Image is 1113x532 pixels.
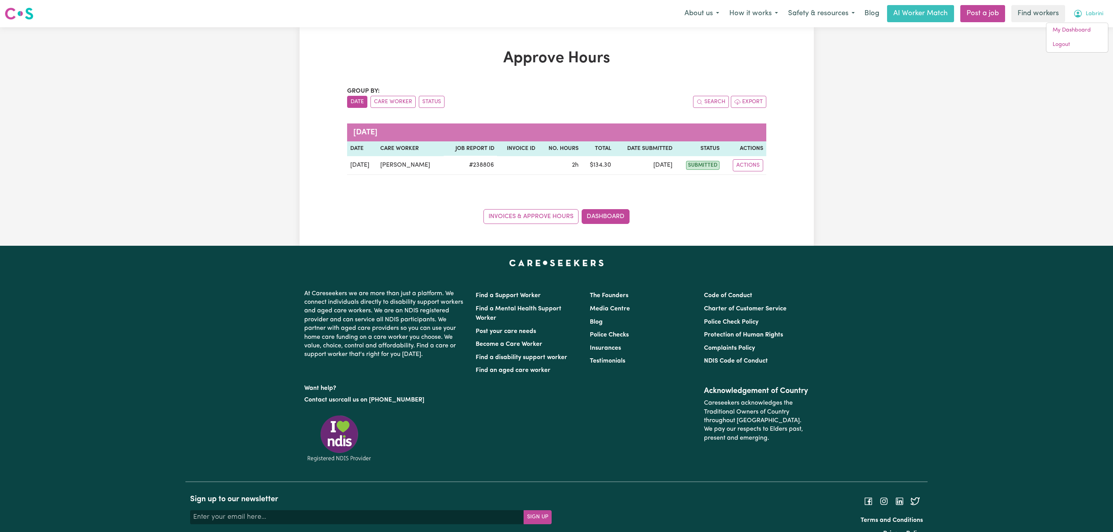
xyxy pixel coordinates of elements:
caption: [DATE] [347,123,766,141]
p: Want help? [304,381,466,393]
a: Terms and Conditions [861,517,923,523]
p: At Careseekers we are more than just a platform. We connect individuals directly to disability su... [304,286,466,362]
button: How it works [724,5,783,22]
a: Code of Conduct [704,292,752,299]
td: [PERSON_NAME] [377,156,444,175]
h2: Acknowledgement of Country [704,386,809,396]
th: Date Submitted [614,141,676,156]
button: sort invoices by date [347,96,367,108]
td: $ 134.30 [582,156,614,175]
a: Find workers [1011,5,1065,22]
a: Insurances [590,345,621,351]
a: Blog [860,5,884,22]
button: sort invoices by paid status [419,96,444,108]
button: Search [693,96,729,108]
h1: Approve Hours [347,49,766,68]
span: Labrini [1086,10,1103,18]
th: Job Report ID [444,141,497,156]
a: Find a Support Worker [476,292,541,299]
a: Police Check Policy [704,319,758,325]
a: Follow Careseekers on Instagram [879,498,889,504]
a: call us on [PHONE_NUMBER] [341,397,424,403]
a: Blog [590,319,603,325]
p: or [304,393,466,407]
th: Total [582,141,614,156]
a: Charter of Customer Service [704,306,787,312]
a: Contact us [304,397,335,403]
a: Find a Mental Health Support Worker [476,306,561,321]
button: Export [731,96,766,108]
h2: Sign up to our newsletter [190,495,552,504]
a: Find an aged care worker [476,367,550,373]
input: Enter your email here... [190,510,524,524]
img: Careseekers logo [5,7,34,21]
button: sort invoices by care worker [370,96,416,108]
button: Safety & resources [783,5,860,22]
a: Follow Careseekers on LinkedIn [895,498,904,504]
button: My Account [1068,5,1108,22]
a: Careseekers home page [509,260,604,266]
th: Date [347,141,377,156]
a: Become a Care Worker [476,341,542,347]
th: Invoice ID [497,141,538,156]
a: Media Centre [590,306,630,312]
a: Complaints Policy [704,345,755,351]
button: Actions [733,159,763,171]
a: Police Checks [590,332,629,338]
a: Dashboard [582,209,630,224]
a: Follow Careseekers on Twitter [910,498,920,504]
img: Registered NDIS provider [304,414,374,463]
a: Protection of Human Rights [704,332,783,338]
a: Testimonials [590,358,625,364]
td: [DATE] [347,156,377,175]
a: Careseekers logo [5,5,34,23]
a: Post a job [960,5,1005,22]
span: 2 hours [572,162,579,168]
a: Post your care needs [476,328,536,335]
a: Invoices & Approve Hours [483,209,579,224]
th: Actions [723,141,766,156]
a: My Dashboard [1046,23,1108,38]
a: Logout [1046,37,1108,52]
a: AI Worker Match [887,5,954,22]
div: My Account [1046,23,1108,53]
span: Group by: [347,88,380,94]
th: No. Hours [538,141,581,156]
td: [DATE] [614,156,676,175]
button: About us [679,5,724,22]
p: Careseekers acknowledges the Traditional Owners of Country throughout [GEOGRAPHIC_DATA]. We pay o... [704,396,809,446]
button: Subscribe [524,510,552,524]
a: NDIS Code of Conduct [704,358,768,364]
th: Status [676,141,723,156]
a: The Founders [590,292,628,299]
td: # 238806 [444,156,497,175]
th: Care worker [377,141,444,156]
span: submitted [686,161,720,170]
a: Follow Careseekers on Facebook [864,498,873,504]
a: Find a disability support worker [476,354,567,361]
